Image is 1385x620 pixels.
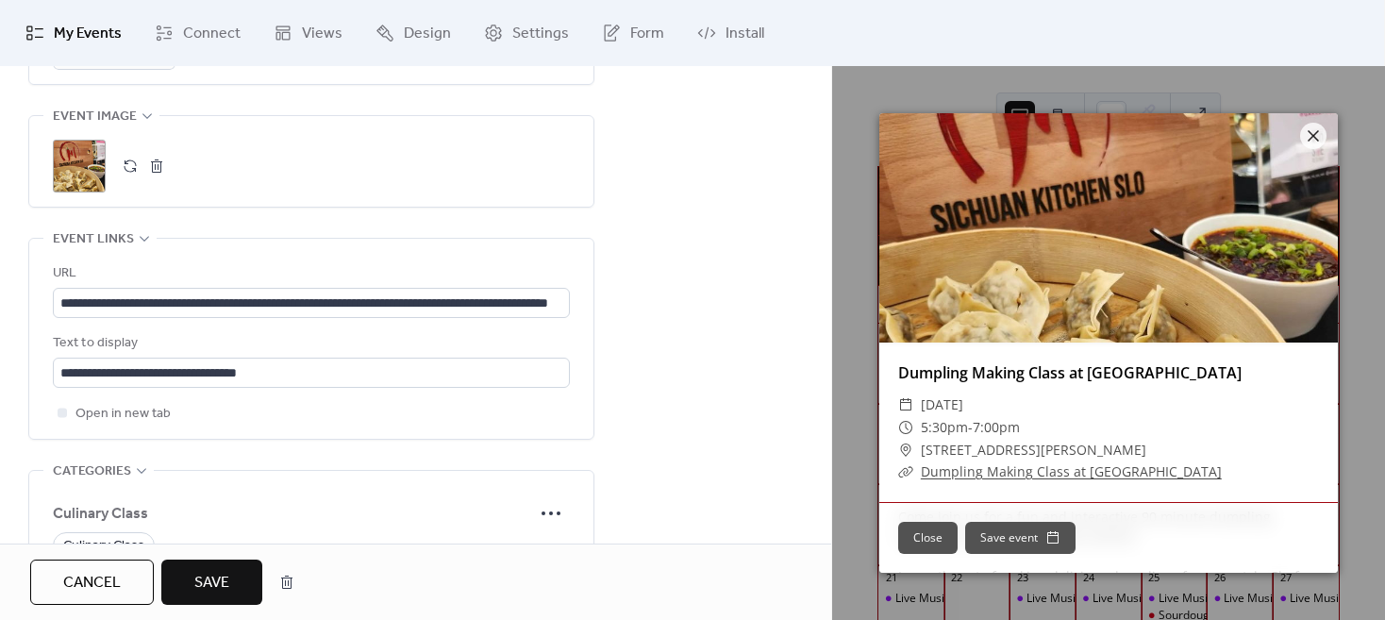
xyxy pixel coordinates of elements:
[921,394,963,416] span: [DATE]
[30,560,154,605] button: Cancel
[973,418,1020,436] span: 7:00pm
[53,461,131,483] span: Categories
[183,23,241,45] span: Connect
[141,8,255,59] a: Connect
[588,8,678,59] a: Form
[259,8,357,59] a: Views
[898,416,913,439] div: ​
[921,462,1222,480] a: Dumpling Making Class at [GEOGRAPHIC_DATA]
[630,23,664,45] span: Form
[898,439,913,461] div: ​
[194,572,229,595] span: Save
[726,23,764,45] span: Install
[965,522,1076,554] button: Save event
[512,23,569,45] span: Settings
[75,403,171,426] span: Open in new tab
[361,8,465,59] a: Design
[898,461,913,483] div: ​
[404,23,451,45] span: Design
[53,262,566,285] div: URL
[53,140,106,193] div: ;
[53,503,532,526] span: Culinary Class
[63,535,144,558] span: Culinary Class
[302,23,342,45] span: Views
[898,522,958,554] button: Close
[63,572,121,595] span: Cancel
[921,439,1146,461] span: [STREET_ADDRESS][PERSON_NAME]
[470,8,583,59] a: Settings
[898,362,1242,383] a: Dumpling Making Class at [GEOGRAPHIC_DATA]
[161,560,262,605] button: Save
[53,332,566,355] div: Text to display
[968,418,973,436] span: -
[53,106,137,128] span: Event image
[921,418,968,436] span: 5:30pm
[11,8,136,59] a: My Events
[683,8,778,59] a: Install
[898,394,913,416] div: ​
[53,228,134,251] span: Event links
[54,23,122,45] span: My Events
